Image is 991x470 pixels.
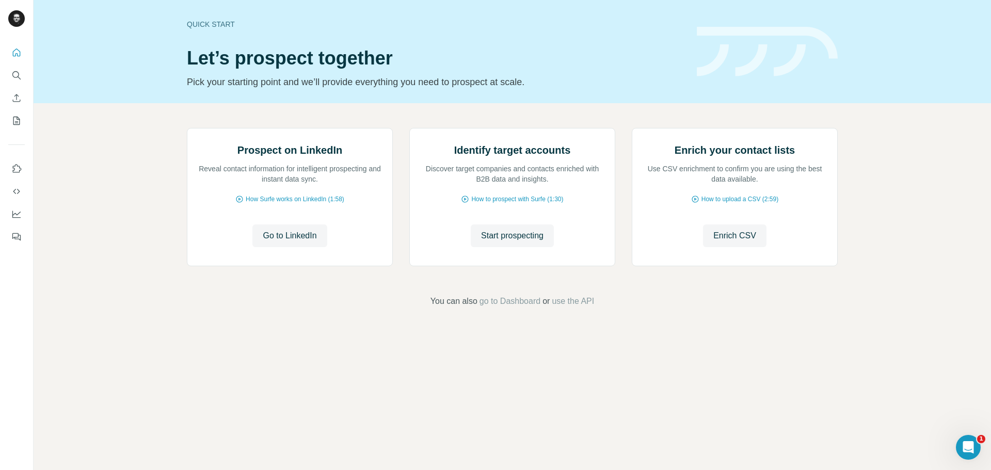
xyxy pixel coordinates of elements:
button: use the API [552,295,594,307]
button: My lists [8,111,25,130]
div: Quick start [187,19,684,29]
button: Dashboard [8,205,25,223]
p: Discover target companies and contacts enriched with B2B data and insights. [420,164,604,184]
iframe: Intercom live chat [956,435,981,460]
p: Pick your starting point and we’ll provide everything you need to prospect at scale. [187,75,684,89]
h2: Enrich your contact lists [675,143,795,157]
span: Go to LinkedIn [263,230,316,242]
span: How to prospect with Surfe (1:30) [471,195,563,204]
button: Use Surfe API [8,182,25,201]
h2: Prospect on LinkedIn [237,143,342,157]
img: Avatar [8,10,25,27]
p: Reveal contact information for intelligent prospecting and instant data sync. [198,164,382,184]
button: Use Surfe on LinkedIn [8,159,25,178]
span: Enrich CSV [713,230,756,242]
span: How to upload a CSV (2:59) [701,195,778,204]
h1: Let’s prospect together [187,48,684,69]
button: Go to LinkedIn [252,224,327,247]
button: Quick start [8,43,25,62]
button: Enrich CSV [703,224,766,247]
p: Use CSV enrichment to confirm you are using the best data available. [643,164,827,184]
span: You can also [430,295,477,307]
button: Start prospecting [471,224,554,247]
span: Start prospecting [481,230,544,242]
button: Enrich CSV [8,89,25,107]
button: Search [8,66,25,85]
h2: Identify target accounts [454,143,571,157]
button: go to Dashboard [479,295,540,307]
span: 1 [977,435,985,443]
span: or [542,295,550,307]
span: How Surfe works on LinkedIn (1:58) [246,195,344,204]
img: banner [697,27,838,77]
button: Feedback [8,228,25,246]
